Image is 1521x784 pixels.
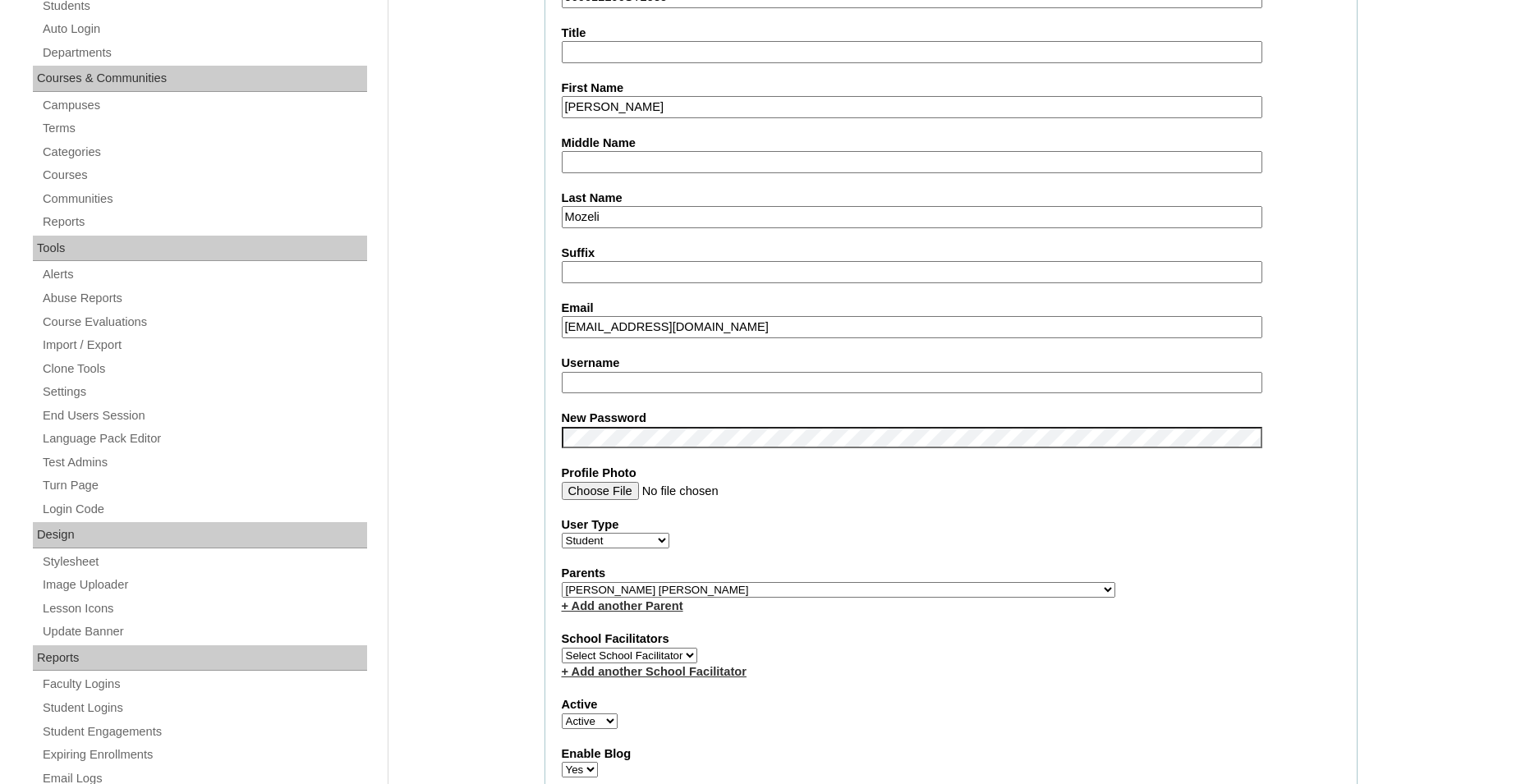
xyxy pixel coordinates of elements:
[33,645,367,672] div: Reports
[41,212,367,232] a: Reports
[41,406,367,426] a: End Users Session
[33,236,367,262] div: Tools
[562,80,1340,97] label: First Name
[41,19,367,39] a: Auto Login
[562,516,1340,534] label: User Type
[41,165,367,186] a: Courses
[41,722,367,742] a: Student Engagements
[562,565,1340,582] label: Parents
[41,43,367,63] a: Departments
[562,665,747,678] a: + Add another School Facilitator
[41,674,367,695] a: Faculty Logins
[562,300,1340,317] label: Email
[41,264,367,285] a: Alerts
[41,312,367,332] a: Course Evaluations
[41,382,367,402] a: Settings
[41,189,367,209] a: Communities
[41,452,367,473] a: Test Admins
[41,359,367,379] a: Clone Tools
[33,66,367,92] div: Courses & Communities
[41,429,367,449] a: Language Pack Editor
[562,355,1340,372] label: Username
[562,190,1340,207] label: Last Name
[562,410,1340,427] label: New Password
[562,745,1340,763] label: Enable Blog
[562,245,1340,262] label: Suffix
[562,630,1340,648] label: School Facilitators
[562,599,683,612] a: + Add another Parent
[562,135,1340,152] label: Middle Name
[41,698,367,718] a: Student Logins
[562,465,1340,482] label: Profile Photo
[41,621,367,642] a: Update Banner
[41,118,367,139] a: Terms
[41,745,367,765] a: Expiring Enrollments
[562,696,1340,713] label: Active
[41,475,367,496] a: Turn Page
[41,288,367,309] a: Abuse Reports
[41,575,367,595] a: Image Uploader
[41,335,367,355] a: Import / Export
[41,499,367,520] a: Login Code
[33,522,367,548] div: Design
[562,25,1340,42] label: Title
[41,552,367,572] a: Stylesheet
[41,95,367,116] a: Campuses
[41,142,367,163] a: Categories
[41,598,367,619] a: Lesson Icons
